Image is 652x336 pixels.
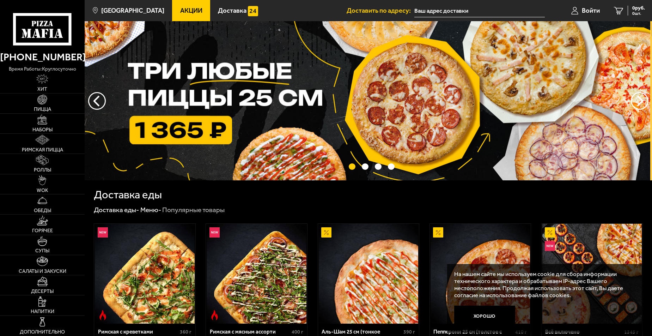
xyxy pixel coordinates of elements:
[95,224,194,323] img: Римская с креветками
[433,227,443,238] img: Акционный
[209,310,220,320] img: Острое блюдо
[582,7,600,14] span: Войти
[248,6,258,16] img: 15daf4d41897b9f0e9f617042186c801.svg
[631,92,648,110] button: предыдущий
[98,227,108,238] img: Новинка
[34,168,51,173] span: Роллы
[98,329,178,335] div: Римская с креветками
[431,224,530,323] img: Пепперони 25 см (толстое с сыром)
[101,7,164,14] span: [GEOGRAPHIC_DATA]
[31,309,54,314] span: Напитки
[94,206,139,214] a: Доставка еды-
[632,6,645,11] span: 0 руб.
[32,228,53,233] span: Горячее
[454,306,515,326] button: Хорошо
[98,310,108,320] img: Острое блюдо
[180,329,191,335] span: 360 г
[34,107,51,112] span: Пицца
[88,92,106,110] button: следующий
[31,289,54,294] span: Десерты
[349,163,355,170] button: точки переключения
[94,224,195,323] a: НовинкаОстрое блюдоРимская с креветками
[218,7,246,14] span: Доставка
[37,87,47,92] span: Хит
[35,248,49,253] span: Супы
[318,224,419,323] a: АкционныйАль-Шам 25 см (тонкое тесто)
[37,188,48,193] span: WOK
[388,163,394,170] button: точки переключения
[414,4,545,17] input: Ваш адрес доставки
[375,163,381,170] button: точки переключения
[292,329,303,335] span: 400 г
[347,7,414,14] span: Доставить по адресу:
[140,206,161,214] a: Меню-
[362,163,368,170] button: точки переключения
[94,190,162,200] h1: Доставка еды
[321,227,331,238] img: Акционный
[20,330,65,335] span: Дополнительно
[206,224,307,323] a: НовинкаОстрое блюдоРимская с мясным ассорти
[19,269,66,274] span: Салаты и закуски
[34,208,51,213] span: Обеды
[210,329,290,335] div: Римская с мясным ассорти
[542,224,642,323] a: АкционныйНовинкаВсё включено
[430,224,531,323] a: АкционныйПепперони 25 см (толстое с сыром)
[454,271,632,299] p: На нашем сайте мы используем cookie для сбора информации технического характера и обрабатываем IP...
[545,227,555,238] img: Акционный
[319,224,418,323] img: Аль-Шам 25 см (тонкое тесто)
[162,205,225,214] div: Популярные товары
[32,127,53,132] span: Наборы
[545,241,555,251] img: Новинка
[207,224,306,323] img: Римская с мясным ассорти
[632,11,645,16] span: 0 шт.
[542,224,642,323] img: Всё включено
[209,227,220,238] img: Новинка
[180,7,202,14] span: Акции
[22,148,63,152] span: Римская пицца
[403,329,415,335] span: 390 г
